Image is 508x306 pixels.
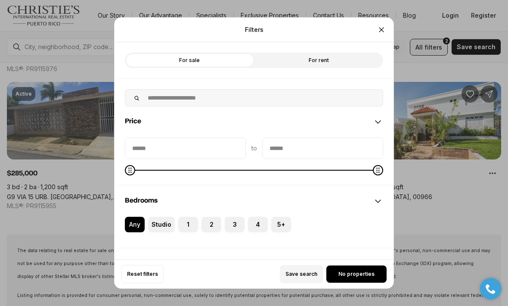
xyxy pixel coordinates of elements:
[115,137,393,185] div: Price
[125,197,158,204] span: Bedrooms
[121,265,164,283] button: Reset filters
[373,165,383,175] span: Maximum
[263,138,383,159] input: priceMax
[115,106,393,137] div: Price
[338,271,375,278] span: No properties
[178,217,198,232] label: 1
[201,217,221,232] label: 2
[148,217,175,232] label: Studio
[251,145,257,152] span: to
[115,217,393,248] div: Bedrooms
[115,186,393,217] div: Bedrooms
[254,53,383,68] label: For rent
[125,217,145,232] label: Any
[271,217,291,232] label: 5+
[115,249,393,280] div: Bathrooms
[127,271,158,278] span: Reset filters
[248,217,268,232] label: 4
[245,26,263,33] p: Filters
[280,265,323,283] button: Save search
[373,21,390,38] button: Close
[225,217,245,232] label: 3
[125,165,135,175] span: Minimum
[285,271,317,278] span: Save search
[125,53,254,68] label: For sale
[125,138,245,159] input: priceMin
[125,118,141,125] span: Price
[326,265,387,283] button: No properties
